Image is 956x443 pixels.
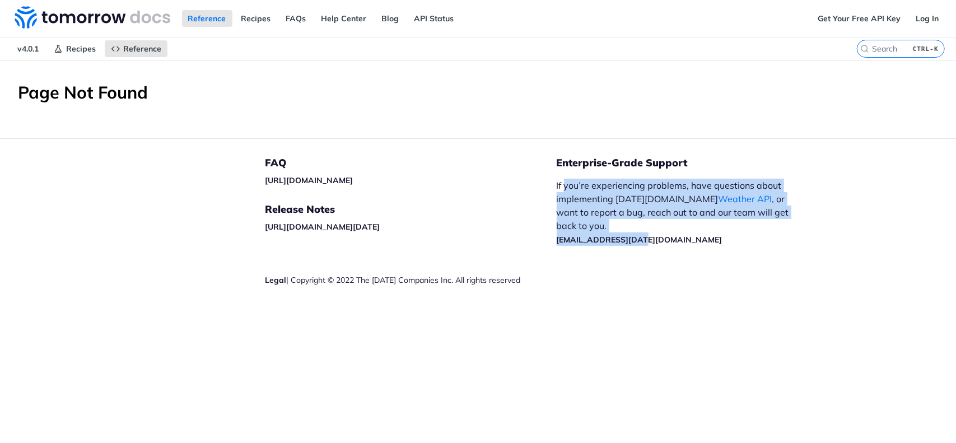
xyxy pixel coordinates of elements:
a: [URL][DOMAIN_NAME][DATE] [265,222,380,232]
a: Blog [376,10,405,27]
a: [EMAIL_ADDRESS][DATE][DOMAIN_NAME] [557,235,722,245]
img: Tomorrow.io Weather API Docs [15,6,170,29]
a: [URL][DOMAIN_NAME] [265,175,353,185]
a: Reference [105,40,167,57]
div: | Copyright © 2022 The [DATE] Companies Inc. All rights reserved [265,274,557,286]
a: Recipes [235,10,277,27]
a: Recipes [48,40,102,57]
p: If you’re experiencing problems, have questions about implementing [DATE][DOMAIN_NAME] , or want ... [557,179,801,246]
svg: Search [860,44,869,53]
kbd: CTRL-K [910,43,941,54]
a: Log In [910,10,945,27]
a: Weather API [719,193,772,204]
a: FAQs [280,10,313,27]
span: v4.0.1 [11,40,45,57]
a: Help Center [315,10,373,27]
a: Get Your Free API Key [812,10,907,27]
a: Reference [182,10,232,27]
a: API Status [408,10,460,27]
span: Recipes [66,44,96,54]
h5: Enterprise-Grade Support [557,156,819,170]
a: Legal [265,275,287,285]
h5: FAQ [265,156,557,170]
h5: Release Notes [265,203,557,216]
h1: Page Not Found [18,82,938,102]
span: Reference [123,44,161,54]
